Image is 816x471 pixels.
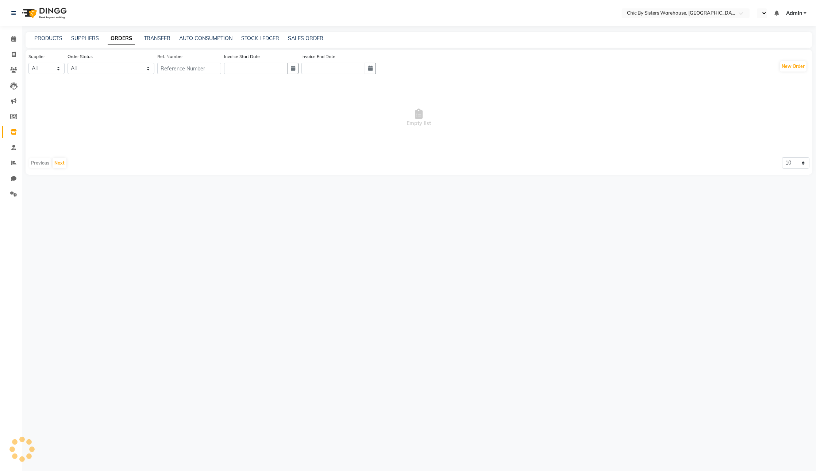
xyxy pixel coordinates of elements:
[28,81,809,154] span: Empty list
[19,3,69,23] img: logo
[157,53,183,60] label: Ref. Number
[28,53,45,60] label: Supplier
[157,63,221,74] input: Reference Number
[71,35,99,42] a: SUPPLIERS
[780,61,807,72] button: New Order
[179,35,232,42] a: AUTO CONSUMPTION
[108,32,135,45] a: ORDERS
[224,53,260,60] label: Invoice Start Date
[68,53,93,60] label: Order Status
[301,53,335,60] label: Invoice End Date
[786,9,802,17] span: Admin
[34,35,62,42] a: PRODUCTS
[288,35,323,42] a: SALES ORDER
[53,158,66,168] button: Next
[144,35,170,42] a: TRANSFER
[241,35,279,42] a: STOCK LEDGER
